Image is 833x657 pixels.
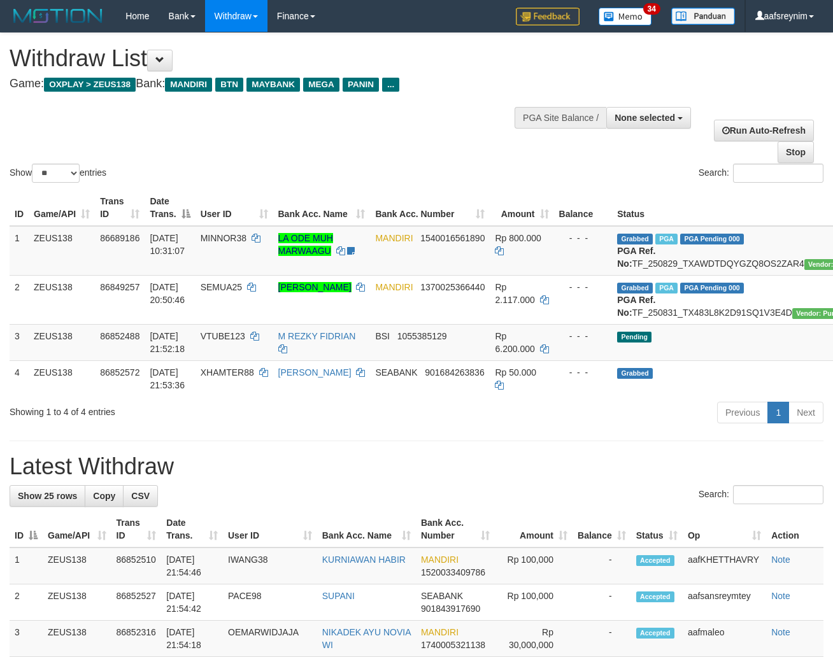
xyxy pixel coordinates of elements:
[370,190,490,226] th: Bank Acc. Number: activate to sort column ascending
[196,190,273,226] th: User ID: activate to sort column ascending
[201,331,245,341] span: VTUBE123
[495,367,536,378] span: Rp 50.000
[343,78,379,92] span: PANIN
[495,331,534,354] span: Rp 6.200.000
[643,3,660,15] span: 34
[29,324,95,360] td: ZEUS138
[150,367,185,390] span: [DATE] 21:53:36
[375,367,417,378] span: SEABANK
[273,190,371,226] th: Bank Acc. Name: activate to sort column ascending
[32,164,80,183] select: Showentries
[421,567,485,577] span: Copy 1520033409786 to clipboard
[201,367,254,378] span: XHAMTER88
[29,190,95,226] th: Game/API: activate to sort column ascending
[10,621,43,657] td: 3
[421,640,485,650] span: Copy 1740005321138 to clipboard
[617,283,653,293] span: Grabbed
[10,454,823,479] h1: Latest Withdraw
[559,281,608,293] div: - - -
[495,547,573,584] td: Rp 100,000
[223,511,317,547] th: User ID: activate to sort column ascending
[18,491,77,501] span: Show 25 rows
[165,78,212,92] span: MANDIRI
[416,511,495,547] th: Bank Acc. Number: activate to sort column ascending
[123,485,158,507] a: CSV
[111,621,162,657] td: 86852316
[495,282,534,305] span: Rp 2.117.000
[733,164,823,183] input: Search:
[161,547,223,584] td: [DATE] 21:54:46
[375,331,390,341] span: BSI
[29,226,95,276] td: ZEUS138
[317,511,416,547] th: Bank Acc. Name: activate to sort column ascending
[559,330,608,343] div: - - -
[10,190,29,226] th: ID
[771,591,790,601] a: Note
[573,621,631,657] td: -
[495,621,573,657] td: Rp 30,000,000
[322,555,406,565] a: KURNIAWAN HABIR
[599,8,652,25] img: Button%20Memo.svg
[573,584,631,621] td: -
[617,246,655,269] b: PGA Ref. No:
[420,233,485,243] span: Copy 1540016561890 to clipboard
[95,190,145,226] th: Trans ID: activate to sort column ascending
[223,584,317,621] td: PACE98
[145,190,195,226] th: Date Trans.: activate to sort column descending
[303,78,339,92] span: MEGA
[615,113,675,123] span: None selected
[636,555,674,566] span: Accepted
[150,233,185,256] span: [DATE] 10:31:07
[223,547,317,584] td: IWANG38
[43,584,111,621] td: ZEUS138
[788,402,823,423] a: Next
[631,511,683,547] th: Status: activate to sort column ascending
[10,400,338,418] div: Showing 1 to 4 of 4 entries
[161,584,223,621] td: [DATE] 21:54:42
[516,8,580,25] img: Feedback.jpg
[10,78,543,90] h4: Game: Bank:
[636,628,674,639] span: Accepted
[375,282,413,292] span: MANDIRI
[617,332,651,343] span: Pending
[43,621,111,657] td: ZEUS138
[375,233,413,243] span: MANDIRI
[655,283,678,293] span: Marked by aafsreyleap
[10,46,543,71] h1: Withdraw List
[10,360,29,397] td: 4
[382,78,399,92] span: ...
[161,621,223,657] td: [DATE] 21:54:18
[617,368,653,379] span: Grabbed
[278,331,356,341] a: M REZKY FIDRIAN
[93,491,115,501] span: Copy
[10,547,43,584] td: 1
[573,511,631,547] th: Balance: activate to sort column ascending
[44,78,136,92] span: OXPLAY > ZEUS138
[201,233,246,243] span: MINNOR38
[699,164,823,183] label: Search:
[699,485,823,504] label: Search:
[421,591,463,601] span: SEABANK
[767,402,789,423] a: 1
[10,164,106,183] label: Show entries
[150,282,185,305] span: [DATE] 20:50:46
[10,275,29,324] td: 2
[573,547,631,584] td: -
[100,331,139,341] span: 86852488
[111,584,162,621] td: 86852527
[322,591,355,601] a: SUPANI
[223,621,317,657] td: OEMARWIDJAJA
[10,485,85,507] a: Show 25 rows
[683,621,766,657] td: aafmaleo
[215,78,243,92] span: BTN
[322,627,411,650] a: NIKADEK AYU NOVIA WI
[683,511,766,547] th: Op: activate to sort column ascending
[421,627,459,637] span: MANDIRI
[495,511,573,547] th: Amount: activate to sort column ascending
[680,234,744,244] span: PGA Pending
[43,511,111,547] th: Game/API: activate to sort column ascending
[421,555,459,565] span: MANDIRI
[29,360,95,397] td: ZEUS138
[490,190,553,226] th: Amount: activate to sort column ascending
[766,511,823,547] th: Action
